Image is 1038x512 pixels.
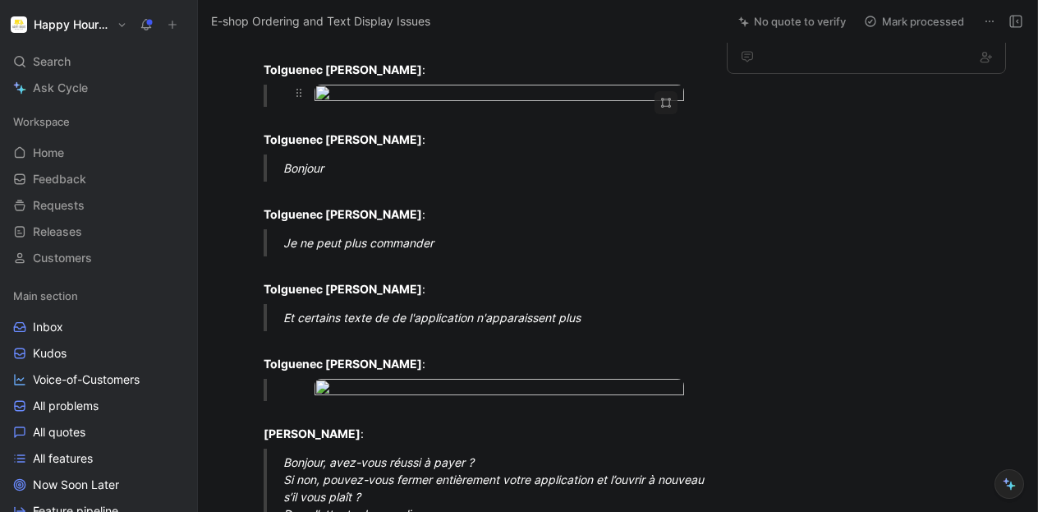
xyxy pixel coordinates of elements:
[33,52,71,71] span: Search
[264,338,696,372] div: :
[33,250,92,266] span: Customers
[7,284,191,308] div: Main section
[283,159,715,177] div: Bonjour
[264,357,422,371] strong: Tolguenec [PERSON_NAME]
[7,219,191,244] a: Releases
[33,197,85,214] span: Requests
[857,10,971,33] button: Mark processed
[283,234,715,251] div: Je ne peut plus commander
[33,319,63,335] span: Inbox
[7,446,191,471] a: All features
[264,44,696,78] div: :
[33,477,119,493] span: Now Soon Later
[33,424,85,441] span: All quotes
[7,315,191,339] a: Inbox
[7,141,191,165] a: Home
[13,288,78,304] span: Main section
[264,207,422,221] strong: Tolguenec [PERSON_NAME]
[264,188,696,223] div: :
[264,408,696,442] div: :
[211,12,430,31] span: E-shop Ordering and Text Display Issues
[33,345,67,362] span: Kudos
[7,167,191,191] a: Feedback
[731,10,853,33] button: No quote to verify
[33,224,82,240] span: Releases
[33,171,86,187] span: Feedback
[33,371,140,388] span: Voice-of-Customers
[7,394,191,418] a: All problems
[264,113,696,148] div: :
[7,341,191,366] a: Kudos
[33,398,99,414] span: All problems
[264,62,422,76] strong: Tolguenec [PERSON_NAME]
[7,13,131,36] button: Happy Hours MarketHappy Hours Market
[7,367,191,392] a: Voice-of-Customers
[7,109,191,134] div: Workspace
[33,78,88,98] span: Ask Cycle
[264,132,422,146] strong: Tolguenec [PERSON_NAME]
[13,113,70,130] span: Workspace
[264,427,361,441] strong: [PERSON_NAME]
[283,309,715,326] div: Et certains texte de de l'application n'apparaissent plus
[7,420,191,445] a: All quotes
[7,49,191,74] div: Search
[33,450,93,467] span: All features
[264,282,422,296] strong: Tolguenec [PERSON_NAME]
[264,263,696,298] div: :
[7,246,191,270] a: Customers
[11,16,27,33] img: Happy Hours Market
[33,145,64,161] span: Home
[7,193,191,218] a: Requests
[7,76,191,100] a: Ask Cycle
[34,17,110,32] h1: Happy Hours Market
[7,473,191,497] a: Now Soon Later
